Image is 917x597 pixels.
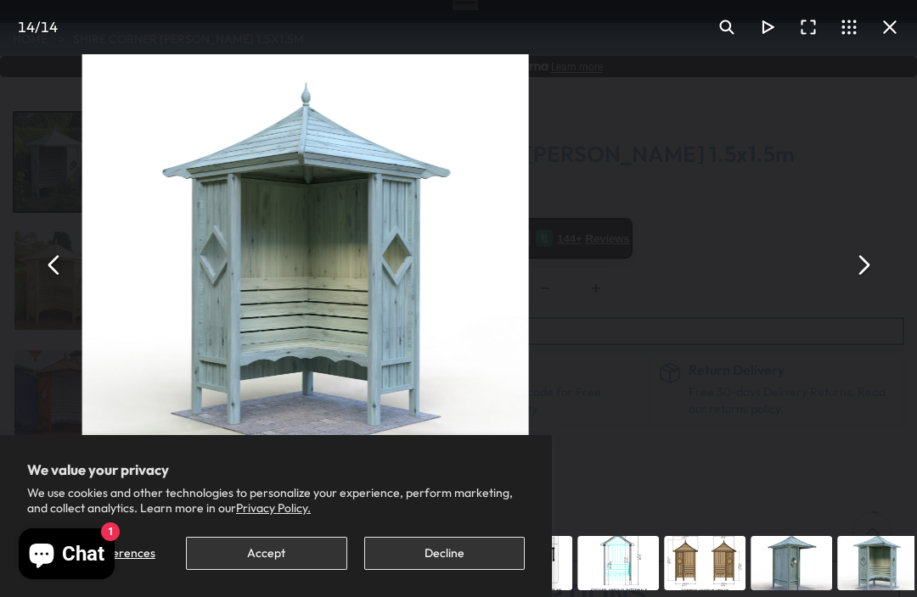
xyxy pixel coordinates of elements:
[236,500,311,516] a: Privacy Policy.
[706,7,747,47] button: Toggle zoom level
[186,537,346,570] button: Accept
[41,18,58,36] span: 14
[18,18,35,36] span: 14
[27,462,525,477] h2: We value your privacy
[829,7,869,47] button: Toggle thumbnails
[34,244,75,285] button: Previous
[869,7,910,47] button: Close
[7,7,68,47] div: /
[14,528,120,583] inbox-online-store-chat: Shopify online store chat
[842,244,883,285] button: Next
[364,537,525,570] button: Decline
[27,485,525,516] p: We use cookies and other technologies to personalize your experience, perform marketing, and coll...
